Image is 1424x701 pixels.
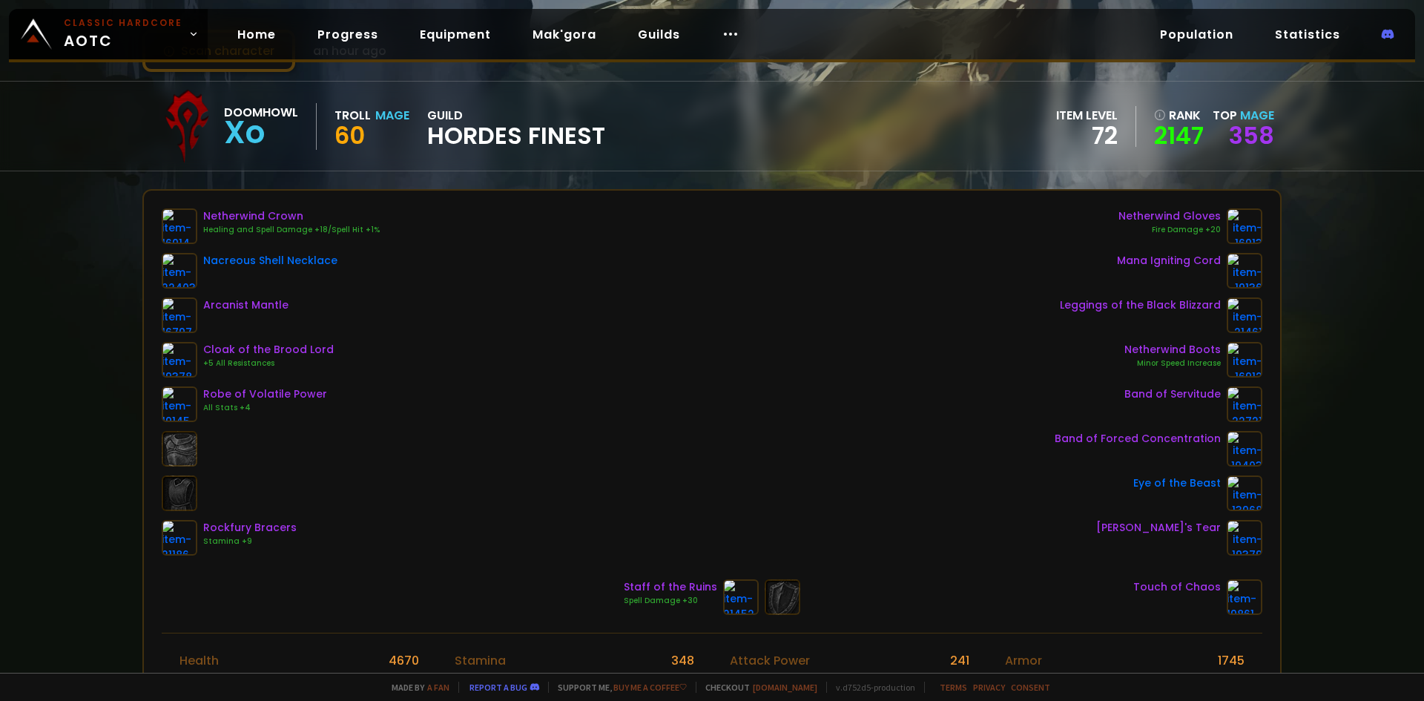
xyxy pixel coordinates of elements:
img: item-19378 [162,342,197,378]
a: Progress [306,19,390,50]
a: Guilds [626,19,692,50]
span: AOTC [64,16,182,52]
div: Top [1213,106,1274,125]
div: Netherwind Boots [1124,342,1221,358]
div: 72 [1056,125,1118,147]
div: Nacreous Shell Necklace [203,253,337,269]
div: Attack Power [730,651,810,670]
div: Spell Damage +30 [624,595,717,607]
div: 348 [671,651,694,670]
div: Mana [179,670,214,688]
div: Eye of the Beast [1133,475,1221,491]
a: Mak'gora [521,19,608,50]
img: item-16797 [162,297,197,333]
img: item-21186 [162,520,197,556]
img: item-19145 [162,386,197,422]
a: Report a bug [469,682,527,693]
div: 5 % [952,670,969,688]
img: item-16912 [1227,342,1262,378]
span: Hordes Finest [427,125,605,147]
div: Netherwind Crown [203,208,380,224]
div: Minor Speed Increase [1124,358,1221,369]
div: Touch of Chaos [1133,579,1221,595]
a: Buy me a coffee [613,682,687,693]
img: item-22721 [1227,386,1262,422]
a: Classic HardcoreAOTC [9,9,208,59]
a: [DOMAIN_NAME] [753,682,817,693]
a: 358 [1229,119,1274,152]
div: Robe of Volatile Power [203,386,327,402]
a: Population [1148,19,1245,50]
div: Fire Damage +20 [1118,224,1221,236]
div: Intellect [455,670,504,688]
div: Doomhowl [224,103,298,122]
div: Cloak of the Brood Lord [203,342,334,358]
div: Armor [1005,651,1042,670]
div: 364 [671,670,694,688]
div: All Stats +4 [203,402,327,414]
img: item-16914 [162,208,197,244]
div: Dodge [1005,670,1045,688]
img: item-21452 [723,579,759,615]
div: guild [427,106,605,147]
img: item-19861 [1227,579,1262,615]
div: Netherwind Gloves [1118,208,1221,224]
div: 241 [950,651,969,670]
div: Rockfury Bracers [203,520,297,536]
img: item-22403 [162,253,197,289]
img: item-19379 [1227,520,1262,556]
div: Staff of the Ruins [624,579,717,595]
a: Equipment [408,19,503,50]
img: item-19403 [1227,431,1262,467]
span: v. d752d5 - production [826,682,915,693]
a: 2147 [1154,125,1204,147]
img: item-16913 [1227,208,1262,244]
div: item level [1056,106,1118,125]
small: Classic Hardcore [64,16,182,30]
div: 1745 [1218,651,1245,670]
div: 4670 [389,651,419,670]
div: +5 All Resistances [203,358,334,369]
div: Melee critic [730,670,799,688]
div: Healing and Spell Damage +18/Spell Hit +1% [203,224,380,236]
div: [PERSON_NAME]'s Tear [1096,520,1221,536]
div: Leggings of the Black Blizzard [1060,297,1221,313]
a: Home [225,19,288,50]
span: Checkout [696,682,817,693]
span: 60 [334,119,365,152]
a: Privacy [973,682,1005,693]
img: item-19136 [1227,253,1262,289]
div: Stamina [455,651,506,670]
span: Mage [1240,107,1274,124]
div: 6393 [389,670,419,688]
div: Health [179,651,219,670]
span: Support me, [548,682,687,693]
div: Mana Igniting Cord [1117,253,1221,269]
div: 6 % [1227,670,1245,688]
a: a fan [427,682,449,693]
span: Made by [383,682,449,693]
div: rank [1154,106,1204,125]
div: Arcanist Mantle [203,297,289,313]
div: Mage [375,106,409,125]
div: Stamina +9 [203,536,297,547]
img: item-21461 [1227,297,1262,333]
div: Xo [224,122,298,144]
div: Band of Forced Concentration [1055,431,1221,447]
a: Statistics [1263,19,1352,50]
div: Troll [334,106,371,125]
img: item-13968 [1227,475,1262,511]
a: Terms [940,682,967,693]
div: Band of Servitude [1124,386,1221,402]
a: Consent [1011,682,1050,693]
